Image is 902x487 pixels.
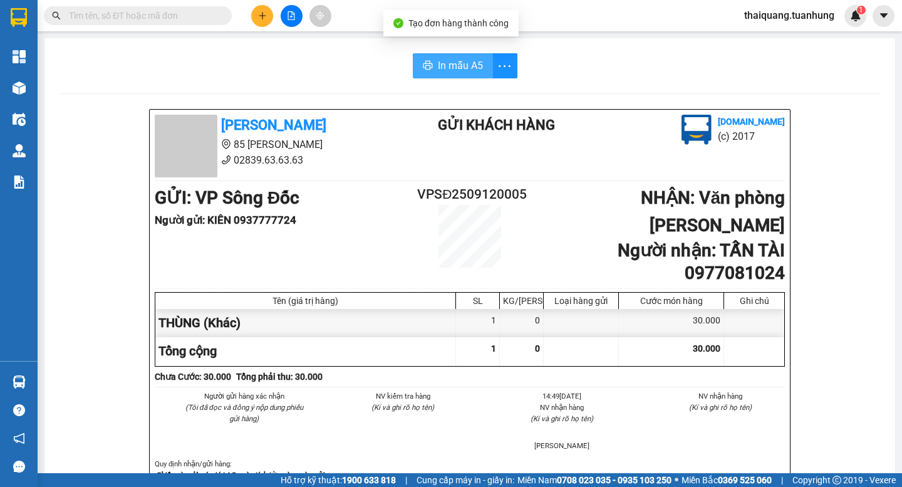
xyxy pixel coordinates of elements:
span: ⚪️ [675,478,678,483]
span: Tổng cộng [158,343,217,359]
span: In mẫu A5 [438,58,483,73]
button: printerIn mẫu A5 [413,53,493,78]
i: (Kí và ghi rõ họ tên) [371,403,434,412]
b: GỬI : VP Sông Đốc [155,187,299,208]
li: [PERSON_NAME] [497,440,626,451]
span: Tạo đơn hàng thành công [408,18,509,28]
li: (c) 2017 [718,128,785,144]
span: more [493,58,517,74]
div: KG/[PERSON_NAME] [503,296,540,306]
li: 85 [PERSON_NAME] [155,137,388,152]
li: 14:49[DATE] [497,390,626,402]
li: Người gửi hàng xác nhận [180,390,309,402]
span: 1 [859,6,863,14]
span: Cung cấp máy in - giấy in: [417,473,514,487]
button: plus [251,5,273,27]
b: NHẬN : Văn phòng [PERSON_NAME] [641,187,785,236]
img: warehouse-icon [13,113,26,126]
button: file-add [281,5,303,27]
b: [DOMAIN_NAME] [718,117,785,127]
span: check-circle [393,18,403,28]
sup: 1 [857,6,866,14]
div: 30.000 [619,309,724,337]
b: Tổng phải thu: 30.000 [236,372,323,382]
span: question-circle [13,404,25,416]
li: NV kiểm tra hàng [339,390,468,402]
span: thaiquang.tuanhung [734,8,844,23]
span: caret-down [878,10,889,21]
li: NV nhận hàng [656,390,785,402]
b: Người nhận : TẤN TÀI 0977081024 [618,240,785,283]
img: warehouse-icon [13,81,26,95]
div: Tên (giá trị hàng) [158,296,452,306]
button: caret-down [873,5,894,27]
span: environment [221,139,231,149]
img: icon-new-feature [850,10,861,21]
img: warehouse-icon [13,375,26,389]
span: 30.000 [693,343,720,353]
div: Cước món hàng [622,296,720,306]
img: logo-vxr [11,8,27,27]
div: Tên (giá trị hàng) [9,21,303,31]
div: SL [459,296,496,306]
span: file-add [287,11,296,20]
div: 1 [456,309,500,337]
img: solution-icon [13,175,26,189]
b: Người gửi : KIÊN 0937777724 [155,214,296,226]
span: Tổng cộng [9,69,68,84]
span: aim [316,11,324,20]
li: NV nhận hàng [497,402,626,413]
div: Ghi chú [727,296,781,306]
div: THÙNG (Khác) [155,309,456,337]
strong: 0708 023 035 - 0935 103 250 [557,475,671,485]
div: Loại hàng gửi [547,296,615,306]
div: 0 [500,309,544,337]
span: Miền Bắc [682,473,772,487]
span: Miền Nam [517,473,671,487]
h2: VPSĐ2509120005 [417,184,522,205]
span: notification [13,432,25,444]
b: Gửi khách hàng [438,117,555,133]
span: phone [221,155,231,165]
button: aim [309,5,331,27]
span: | [405,473,407,487]
b: Chưa Cước : 30.000 [155,372,231,382]
i: (Tôi đã đọc và đồng ý nộp dung phiếu gửi hàng) [185,403,303,423]
span: printer [423,60,433,72]
img: dashboard-icon [13,50,26,63]
strong: 1900 633 818 [342,475,396,485]
i: (Kí và ghi rõ họ tên) [689,403,752,412]
input: Tìm tên, số ĐT hoặc mã đơn [69,9,217,23]
span: search [52,11,61,20]
li: 02839.63.63.63 [155,152,388,168]
b: [PERSON_NAME] [221,117,326,133]
span: 1 [491,343,496,353]
button: more [492,53,517,78]
span: copyright [832,476,841,484]
span: message [13,461,25,473]
span: Hỗ trợ kỹ thuật: [281,473,396,487]
img: logo.jpg [682,115,712,145]
strong: 0369 525 060 [718,475,772,485]
span: plus [258,11,267,20]
strong: -Phiếu này chỉ có giá trị 5 ngày tính từ ngày ngày gửi [155,471,325,479]
span: 0 [535,343,540,353]
i: (Kí và ghi rõ họ tên) [531,414,593,423]
div: CỤC (Khác) [6,34,307,63]
img: warehouse-icon [13,144,26,157]
span: | [781,473,783,487]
